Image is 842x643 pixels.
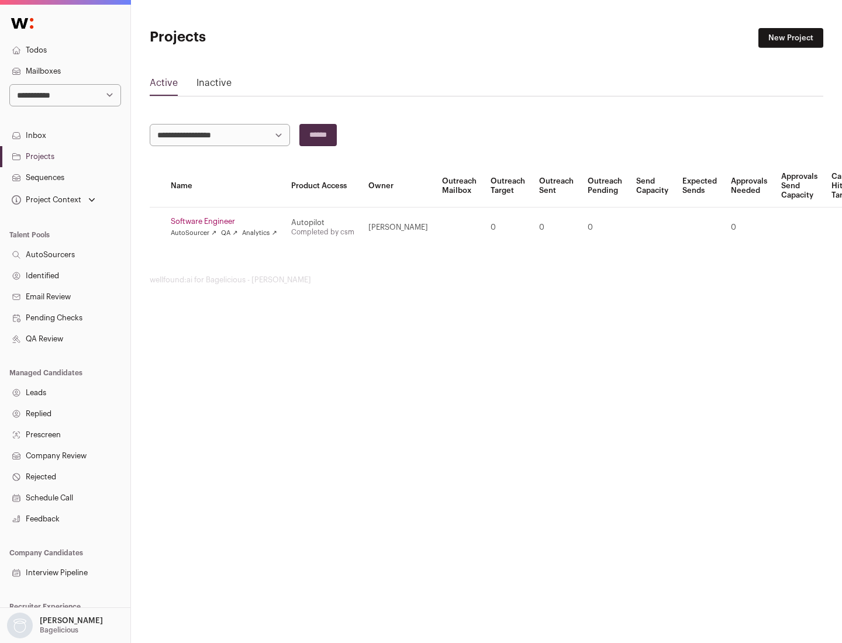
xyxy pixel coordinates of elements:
[242,229,277,238] a: Analytics ↗
[5,613,105,638] button: Open dropdown
[532,208,581,248] td: 0
[675,165,724,208] th: Expected Sends
[629,165,675,208] th: Send Capacity
[284,165,361,208] th: Product Access
[9,192,98,208] button: Open dropdown
[164,165,284,208] th: Name
[581,165,629,208] th: Outreach Pending
[171,217,277,226] a: Software Engineer
[150,76,178,95] a: Active
[581,208,629,248] td: 0
[532,165,581,208] th: Outreach Sent
[40,625,78,635] p: Bagelicious
[291,218,354,227] div: Autopilot
[361,208,435,248] td: [PERSON_NAME]
[150,28,374,47] h1: Projects
[361,165,435,208] th: Owner
[40,616,103,625] p: [PERSON_NAME]
[435,165,484,208] th: Outreach Mailbox
[724,208,774,248] td: 0
[484,165,532,208] th: Outreach Target
[9,195,81,205] div: Project Context
[758,28,823,48] a: New Project
[774,165,824,208] th: Approvals Send Capacity
[7,613,33,638] img: nopic.png
[5,12,40,35] img: Wellfound
[221,229,237,238] a: QA ↗
[171,229,216,238] a: AutoSourcer ↗
[724,165,774,208] th: Approvals Needed
[150,275,823,285] footer: wellfound:ai for Bagelicious - [PERSON_NAME]
[291,229,354,236] a: Completed by csm
[196,76,232,95] a: Inactive
[484,208,532,248] td: 0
